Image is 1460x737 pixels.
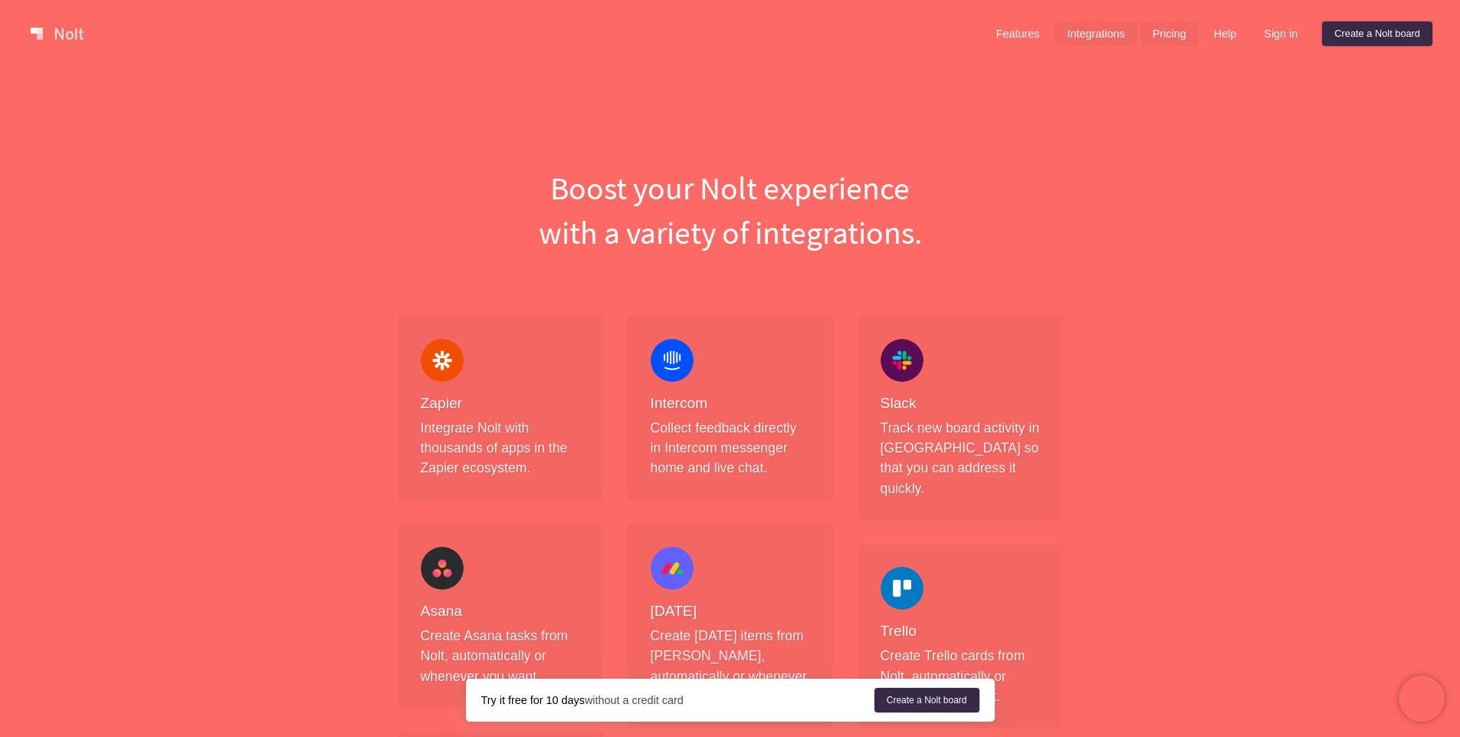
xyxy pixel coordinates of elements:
strong: Try it free for 10 days [481,694,585,706]
h4: Slack [881,394,1040,413]
a: Integrations [1055,21,1137,46]
iframe: Chatra live chat [1399,676,1445,722]
p: Integrate Nolt with thousands of apps in the Zapier ecosystem. [421,418,580,479]
h4: Trello [881,622,1040,641]
h4: [DATE] [651,602,810,621]
h1: Boost your Nolt experience with a variety of integrations. [386,166,1075,255]
p: Collect feedback directly in Intercom messenger home and live chat. [651,418,810,479]
p: Create Asana tasks from Nolt, automatically or whenever you want. [421,626,580,686]
p: Create Trello cards from Nolt, automatically or whenever you want. [881,646,1040,706]
h4: Zapier [421,394,580,413]
a: Help [1202,21,1249,46]
h4: Intercom [651,394,810,413]
a: Sign in [1252,21,1310,46]
p: Create [DATE] items from [PERSON_NAME], automatically or whenever you want. [651,626,810,707]
a: Pricing [1140,21,1199,46]
h4: Asana [421,602,580,621]
p: Track new board activity in [GEOGRAPHIC_DATA] so that you can address it quickly. [881,418,1040,499]
div: without a credit card [481,693,874,708]
a: Create a Nolt board [1322,21,1432,46]
a: Create a Nolt board [874,688,979,712]
a: Features [984,21,1052,46]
